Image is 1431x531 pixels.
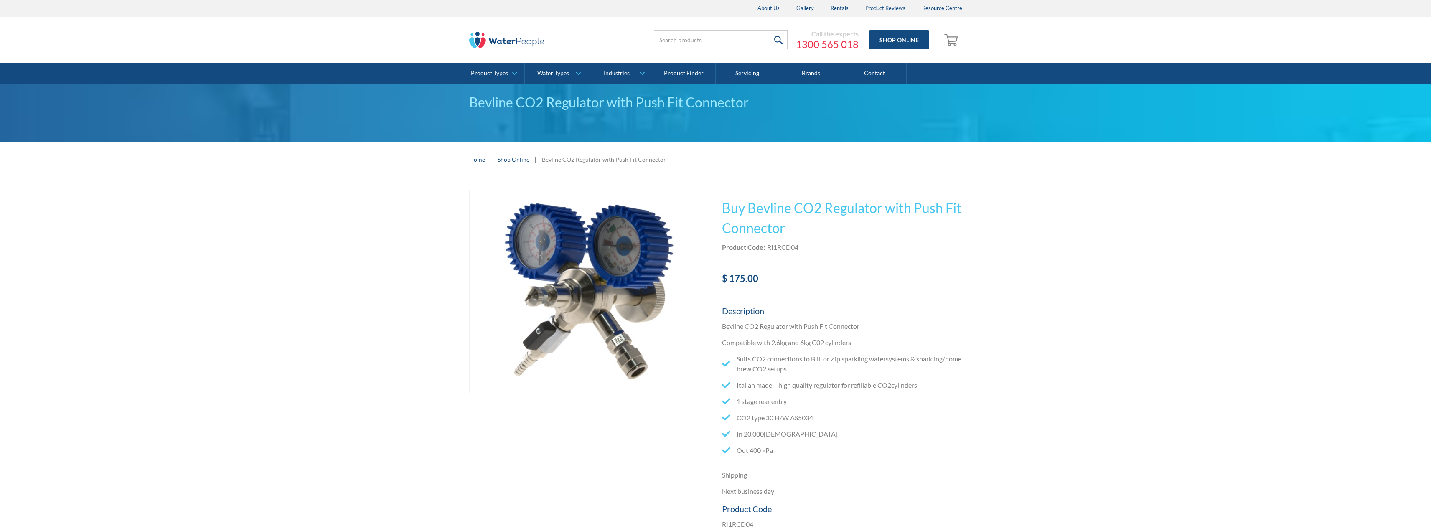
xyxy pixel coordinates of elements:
div: Water Types [537,70,569,77]
li: In 20,000[DEMOGRAPHIC_DATA] [722,429,962,439]
li: 1 stage rear entry [722,396,962,407]
a: Product Types [461,63,524,84]
p: RI1RCD04 [722,519,962,529]
input: Search products [654,30,788,49]
a: Industries [588,63,651,84]
p: Compatible with 2.6kg and 6kg C02 cylinders [722,338,962,348]
div: Bevline CO2 Regulator with Push Fit Connector [542,155,666,164]
a: Product Finder [652,63,716,84]
div: Bevline CO2 Regulator with Push Fit Connector [469,92,962,112]
li: Suits CO2 connections to Billi or Zip sparkling watersystems & sparkling/home brew CO2 setups [722,354,962,374]
a: Contact [843,63,907,84]
a: Shop Online [869,30,929,49]
h5: Description [722,305,962,317]
a: 1300 565 018 [796,38,859,51]
div: RI1RCD04 [767,242,798,252]
li: Italian made – high quality regulator for refillable CO2cylinders [722,380,962,390]
a: open lightbox [469,190,709,393]
p: Next business day [722,486,962,496]
div: $ 175.00 [722,272,962,285]
a: Brands [779,63,843,84]
div: Product Types [471,70,508,77]
h5: Product Code [722,503,962,515]
a: Open empty cart [942,30,962,50]
p: Bevline CO2 Regulator with Push Fit Connector [722,321,962,331]
a: Shop Online [498,155,529,164]
div: | [489,154,493,164]
img: Bevline CO2 Regulator with Push Fit Connector [488,190,691,393]
li: Out 400 kPa [722,445,962,455]
img: The Water People [469,32,544,48]
li: CO2 type 30 H/W AS5034 [722,413,962,423]
strong: Product Code: [722,243,765,251]
a: Home [469,155,485,164]
p: Shipping [722,470,962,480]
div: Call the experts [796,30,859,38]
img: shopping cart [944,33,960,46]
div: Industries [604,70,630,77]
a: Servicing [716,63,779,84]
h1: Buy Bevline CO2 Regulator with Push Fit Connector [722,198,962,238]
a: Water Types [525,63,588,84]
div: | [534,154,538,164]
